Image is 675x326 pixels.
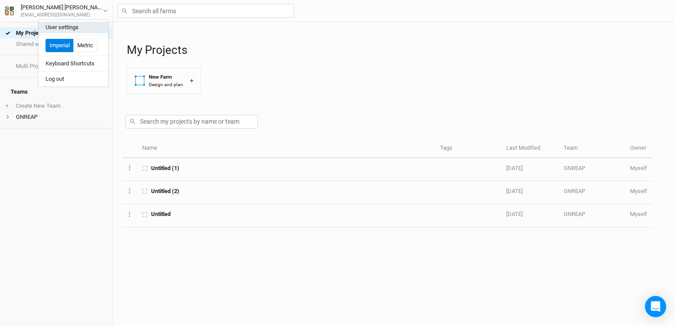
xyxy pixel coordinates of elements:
[630,165,647,171] span: jrobinson@gayandrobinson.com
[149,73,183,81] div: New Farm
[151,187,179,195] span: Untitled (2)
[149,81,183,88] div: Design and plan
[127,68,201,94] button: New FarmDesign and plan+
[5,102,8,110] span: +
[506,165,523,171] span: Jun 12, 2025 10:56 AM
[21,12,103,19] div: [EMAIL_ADDRESS][DOMAIN_NAME]
[21,3,103,12] div: [PERSON_NAME] [PERSON_NAME]
[190,76,193,85] div: +
[4,3,108,19] button: [PERSON_NAME] [PERSON_NAME][EMAIL_ADDRESS][DOMAIN_NAME]
[38,58,108,69] button: Keyboard Shortcuts
[559,158,625,181] td: GNREAP
[559,181,625,204] td: GNREAP
[630,188,647,194] span: jrobinson@gayandrobinson.com
[506,188,523,194] span: Jun 12, 2025 10:48 AM
[38,73,108,85] button: Log out
[46,39,74,52] button: Imperial
[38,22,108,33] button: User settings
[151,210,171,218] span: Untitled
[127,43,666,57] h1: My Projects
[645,296,666,317] div: Open Intercom Messenger
[501,139,559,158] th: Last Modified
[559,139,625,158] th: Team
[506,211,523,217] span: May 27, 2025 6:39 PM
[137,139,435,158] th: Name
[125,115,258,129] input: Search my projects by name or team
[151,164,179,172] span: Untitled (1)
[559,204,625,227] td: GNREAP
[435,139,501,158] th: Tags
[625,139,652,158] th: Owner
[73,39,97,52] button: Metric
[630,211,647,217] span: jrobinson@gayandrobinson.com
[118,4,294,18] input: Search all farms
[5,83,107,101] h4: Teams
